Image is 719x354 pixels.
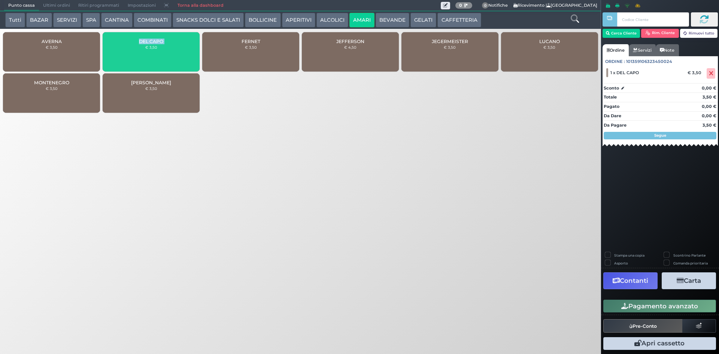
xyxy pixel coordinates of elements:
[145,45,157,49] small: € 3,50
[482,2,489,9] span: 0
[410,13,436,28] button: GELATI
[344,45,357,49] small: € 4,50
[349,13,374,28] button: AMARI
[42,39,62,44] span: AVERNA
[702,113,716,118] strong: 0,00 €
[617,12,689,27] input: Codice Cliente
[173,0,227,11] a: Torna alla dashboard
[444,45,456,49] small: € 3,50
[610,70,639,75] span: 1 x DEL CAPO
[629,44,656,56] a: Servizi
[603,300,716,312] button: Pagamento avanzato
[703,94,716,100] strong: 3,50 €
[603,319,683,333] button: Pre-Conto
[432,39,468,44] span: JEGERMEISTER
[46,45,58,49] small: € 3,50
[603,44,629,56] a: Ordine
[603,272,658,289] button: Contanti
[662,272,716,289] button: Carta
[604,122,627,128] strong: Da Pagare
[703,122,716,128] strong: 3,50 €
[173,13,244,28] button: SNACKS DOLCI E SALATI
[702,104,716,109] strong: 0,00 €
[604,113,621,118] strong: Da Dare
[124,0,160,11] span: Impostazioni
[673,261,708,266] label: Comanda prioritaria
[702,85,716,91] strong: 0,00 €
[539,39,560,44] span: LUCANO
[376,13,409,28] button: BEVANDE
[139,39,163,44] span: DEL CAPO
[626,58,672,65] span: 101359106323450024
[245,13,280,28] button: BOLLICINE
[604,94,617,100] strong: Totale
[316,13,348,28] button: ALCOLICI
[605,58,625,65] span: Ordine :
[4,0,39,11] span: Punto cassa
[641,29,679,38] button: Rim. Cliente
[34,80,69,85] span: MONTENEGRO
[603,337,716,350] button: Apri cassetto
[604,85,619,91] strong: Sconto
[656,44,679,56] a: Note
[654,133,666,138] strong: Segue
[101,13,133,28] button: CANTINA
[614,261,628,266] label: Asporto
[604,104,619,109] strong: Pagato
[673,253,706,258] label: Scontrino Parlante
[26,13,52,28] button: BAZAR
[46,86,58,91] small: € 3,50
[437,13,481,28] button: CAFFETTERIA
[131,80,171,85] span: [PERSON_NAME]
[53,13,81,28] button: SERVIZI
[336,39,364,44] span: JEFFERSON
[245,45,257,49] small: € 3,50
[145,86,157,91] small: € 3,50
[74,0,123,11] span: Ritiri programmati
[614,253,644,258] label: Stampa una copia
[242,39,260,44] span: FERNET
[5,13,25,28] button: Tutti
[82,13,100,28] button: SPA
[680,29,718,38] button: Rimuovi tutto
[686,70,705,75] div: € 3,50
[282,13,315,28] button: APERITIVI
[603,29,640,38] button: Cerca Cliente
[459,3,462,8] b: 0
[39,0,74,11] span: Ultimi ordini
[543,45,555,49] small: € 3,50
[134,13,172,28] button: COMBINATI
